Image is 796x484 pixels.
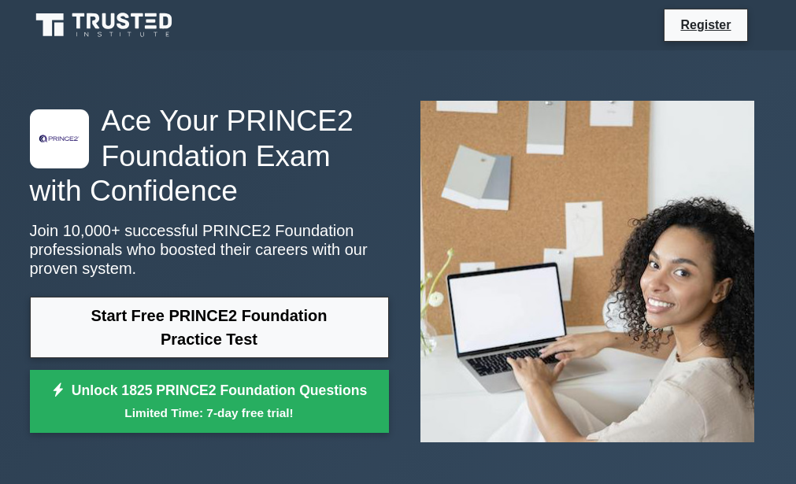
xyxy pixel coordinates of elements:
p: Join 10,000+ successful PRINCE2 Foundation professionals who boosted their careers with our prove... [30,221,389,278]
h1: Ace Your PRINCE2 Foundation Exam with Confidence [30,103,389,209]
small: Limited Time: 7-day free trial! [50,404,369,422]
a: Register [671,15,740,35]
a: Unlock 1825 PRINCE2 Foundation QuestionsLimited Time: 7-day free trial! [30,370,389,433]
a: Start Free PRINCE2 Foundation Practice Test [30,297,389,358]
